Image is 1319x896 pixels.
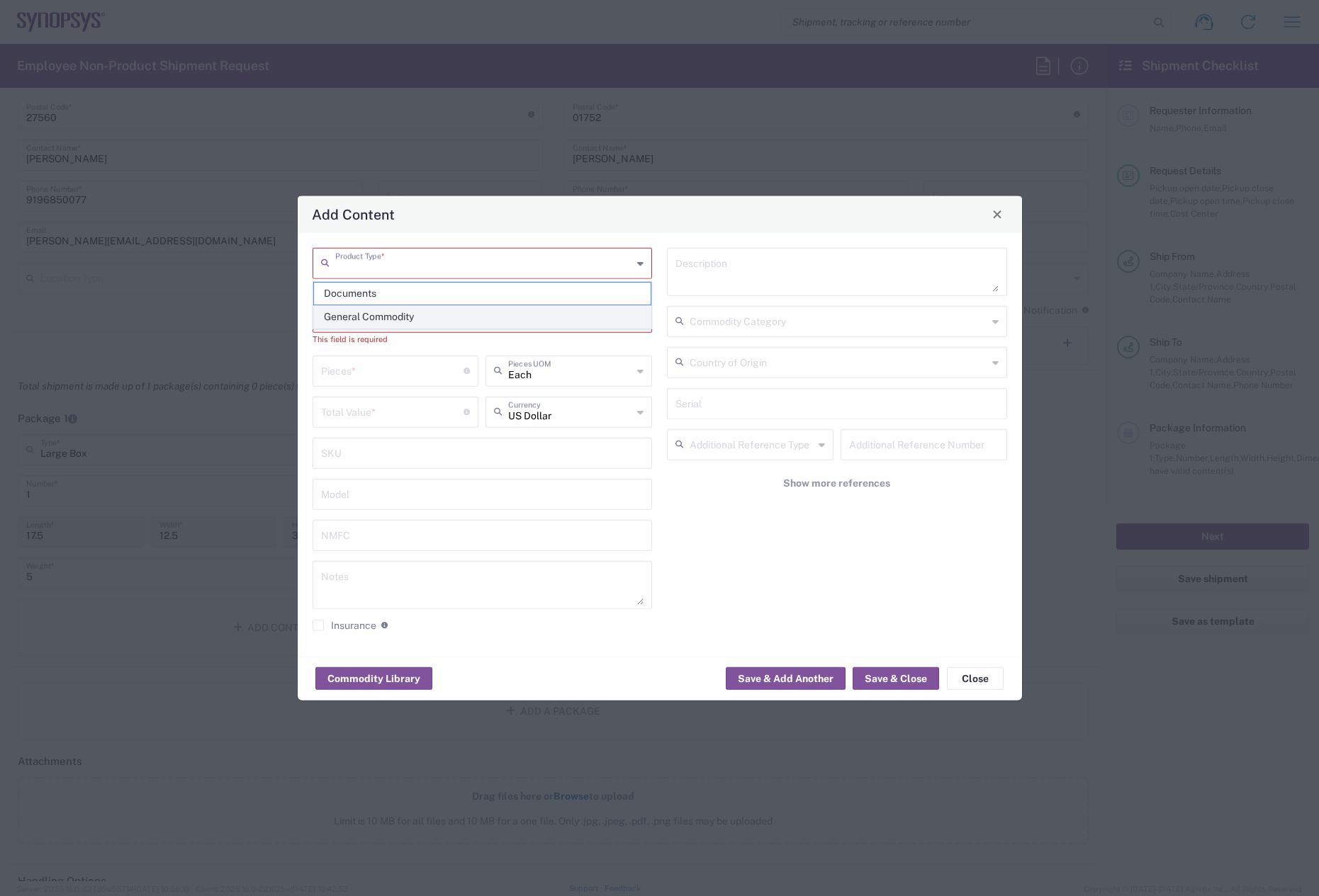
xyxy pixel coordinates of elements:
[853,667,939,690] button: Save & Close
[312,204,395,225] h4: Add Content
[313,332,653,345] div: This field is required
[987,204,1007,224] button: Close
[314,283,651,305] span: Documents
[726,667,846,690] button: Save & Add Another
[315,667,432,690] button: Commodity Library
[313,278,653,291] div: This field is required
[783,476,890,489] span: Show more references
[313,619,376,630] label: Insurance
[314,306,651,328] span: General Commodity
[947,667,1004,690] button: Close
